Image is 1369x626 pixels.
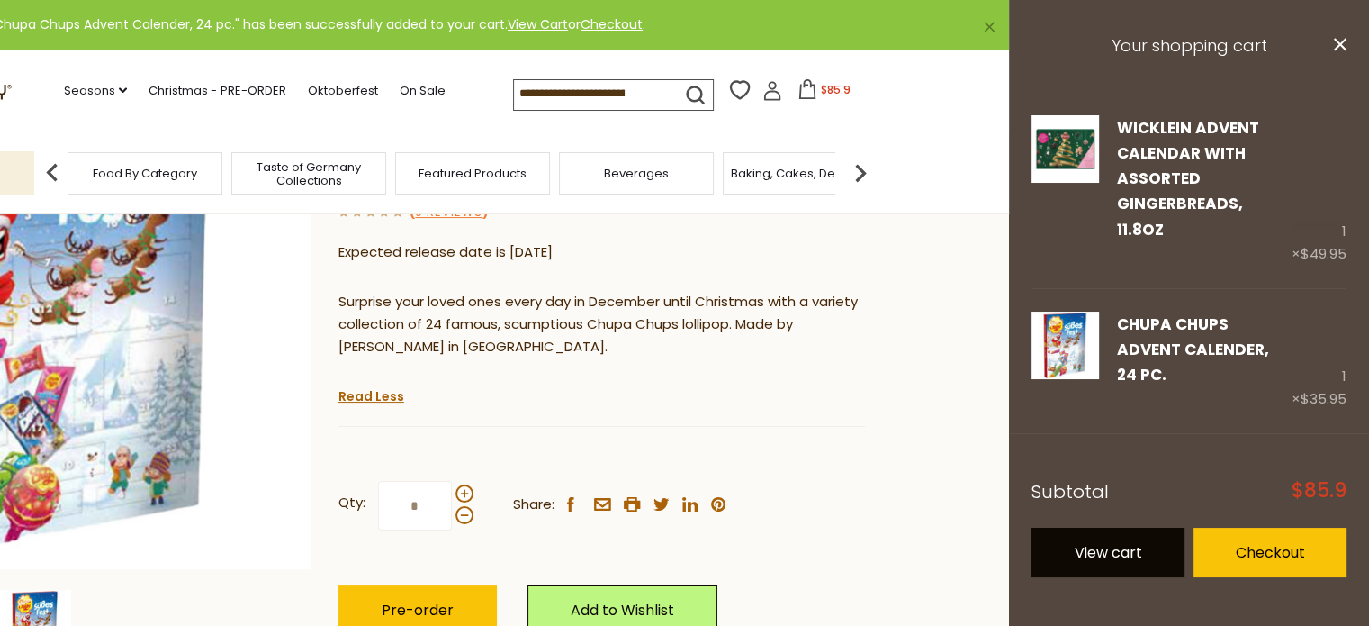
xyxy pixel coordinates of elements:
[64,81,127,101] a: Seasons
[410,204,488,221] span: ( )
[821,82,851,97] span: $85.9
[338,241,865,264] p: Expected release date is [DATE]
[34,155,70,191] img: previous arrow
[237,160,381,187] a: Taste of Germany Collections
[508,15,568,33] a: View Cart
[399,81,445,101] a: On Sale
[338,492,365,514] strong: Qty:
[1031,312,1099,379] img: Chupa Chups Advent Calender, 24 pc.
[1117,313,1269,386] a: Chupa Chups Advent Calender, 24 pc.
[307,81,377,101] a: Oktoberfest
[786,79,862,106] button: $85.9
[581,15,643,33] a: Checkout
[1031,115,1099,266] a: Wicklein Advent Calendar Assorted Gingerbread
[1292,481,1346,501] span: $85.9
[1292,312,1346,412] div: 1 ×
[93,167,197,180] a: Food By Category
[1031,528,1184,577] a: View cart
[604,167,669,180] a: Beverages
[419,167,527,180] a: Featured Products
[338,387,404,405] a: Read Less
[731,167,870,180] a: Baking, Cakes, Desserts
[1031,479,1109,504] span: Subtotal
[1301,389,1346,408] span: $35.95
[378,481,452,531] input: Qty:
[842,155,878,191] img: next arrow
[149,81,285,101] a: Christmas - PRE-ORDER
[984,22,995,32] a: ×
[1301,244,1346,263] span: $49.95
[1193,528,1346,577] a: Checkout
[513,494,554,516] span: Share:
[1292,115,1346,266] div: 1 ×
[1117,117,1259,240] a: Wicklein Advent Calendar with Assorted Gingerbreads, 11.8oz
[1031,312,1099,412] a: Chupa Chups Advent Calender, 24 pc.
[338,291,865,358] p: Surprise your loved ones every day in December until Christmas with a variety collection of 24 fa...
[415,204,482,222] a: 0 Reviews
[1031,115,1099,183] img: Wicklein Advent Calendar Assorted Gingerbread
[382,600,454,621] span: Pre-order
